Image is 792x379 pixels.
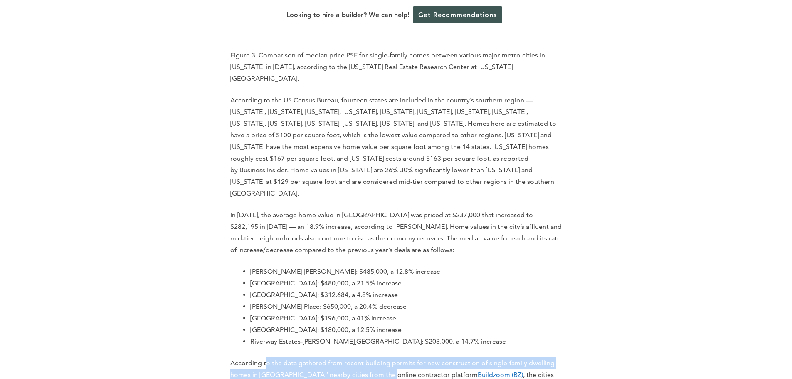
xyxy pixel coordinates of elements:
p: According to the US Census Bureau, fourteen states are included in the country’s southern region ... [230,94,562,199]
a: Buildzoom (BZ) [478,371,523,379]
li: [GEOGRAPHIC_DATA]: $196,000, a 41% increase [250,312,562,324]
li: [PERSON_NAME] [PERSON_NAME]: $485,000, a 12.8% increase [250,266,562,277]
iframe: Drift Widget Chat Controller [632,319,782,369]
li: Riverway Estates-[PERSON_NAME][GEOGRAPHIC_DATA]: $203,000, a 14.7% increase [250,336,562,347]
li: [GEOGRAPHIC_DATA]: $312.684, a 4.8% increase [250,289,562,301]
li: [GEOGRAPHIC_DATA]: $480,000, a 21.5% increase [250,277,562,289]
li: [PERSON_NAME] Place: $650,000, a 20.4% decrease [250,301,562,312]
p: In [DATE], the average home value in [GEOGRAPHIC_DATA] was priced at $237,000 that increased to $... [230,209,562,256]
li: [GEOGRAPHIC_DATA]: $180,000, a 12.5% increase [250,324,562,336]
a: Get Recommendations [413,6,502,23]
p: Figure 3. Comparison of median price PSF for single-family homes between various major metro citi... [230,38,562,84]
